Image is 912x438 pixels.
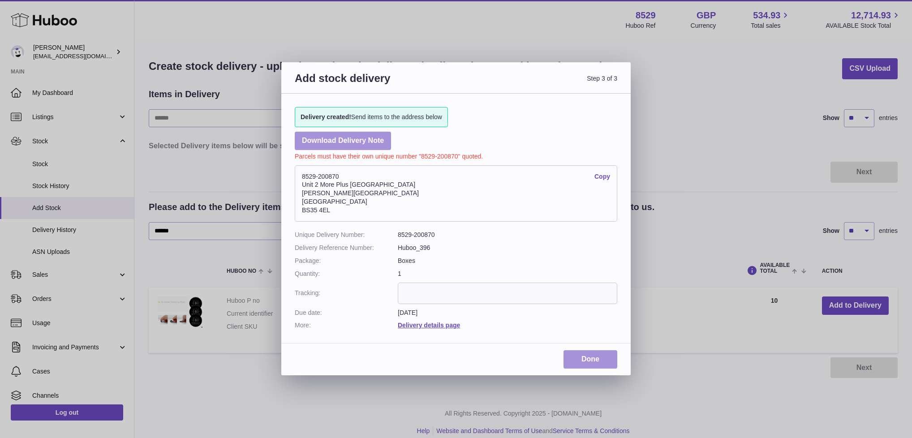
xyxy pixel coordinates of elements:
[594,172,610,181] a: Copy
[295,283,398,304] dt: Tracking:
[295,244,398,252] dt: Delivery Reference Number:
[398,231,617,239] dd: 8529-200870
[295,309,398,317] dt: Due date:
[295,321,398,330] dt: More:
[398,257,617,265] dd: Boxes
[301,113,351,120] strong: Delivery created!
[295,257,398,265] dt: Package:
[564,350,617,369] a: Done
[456,71,617,96] span: Step 3 of 3
[398,309,617,317] dd: [DATE]
[301,113,442,121] span: Send items to the address below
[398,270,617,278] dd: 1
[295,150,617,161] p: Parcels must have their own unique number "8529-200870" quoted.
[398,244,617,252] dd: Huboo_396
[295,71,456,96] h3: Add stock delivery
[295,132,391,150] a: Download Delivery Note
[295,165,617,222] address: 8529-200870 Unit 2 More Plus [GEOGRAPHIC_DATA] [PERSON_NAME][GEOGRAPHIC_DATA] [GEOGRAPHIC_DATA] B...
[398,322,460,329] a: Delivery details page
[295,231,398,239] dt: Unique Delivery Number:
[295,270,398,278] dt: Quantity:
